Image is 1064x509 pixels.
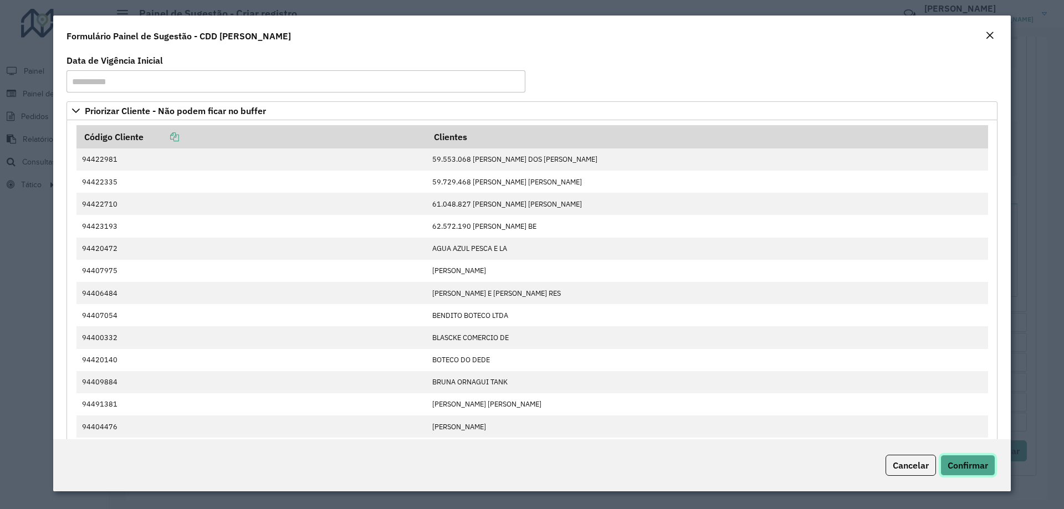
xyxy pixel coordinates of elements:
[985,31,994,40] em: Fechar
[982,29,997,43] button: Close
[426,260,988,282] td: [PERSON_NAME]
[426,415,988,438] td: [PERSON_NAME]
[76,260,427,282] td: 94407975
[76,304,427,326] td: 94407054
[426,349,988,371] td: BOTECO DO DEDE
[76,438,427,460] td: 94416929
[426,171,988,193] td: 59.729.468 [PERSON_NAME] [PERSON_NAME]
[144,131,179,142] a: Copiar
[426,282,988,304] td: [PERSON_NAME] E [PERSON_NAME] RES
[940,455,995,476] button: Confirmar
[426,193,988,215] td: 61.048.827 [PERSON_NAME] [PERSON_NAME]
[76,238,427,260] td: 94420472
[426,371,988,393] td: BRUNA ORNAGUI TANK
[76,215,427,237] td: 94423193
[66,101,997,120] a: Priorizar Cliente - Não podem ficar no buffer
[76,148,427,171] td: 94422981
[76,371,427,393] td: 94409884
[426,393,988,415] td: [PERSON_NAME] [PERSON_NAME]
[426,304,988,326] td: BENDITO BOTECO LTDA
[426,438,988,460] td: CLEBINHO BEER
[76,125,427,148] th: Código Cliente
[76,349,427,371] td: 94420140
[426,326,988,348] td: BLASCKE COMERCIO DE
[426,125,988,148] th: Clientes
[948,460,988,471] span: Confirmar
[76,282,427,304] td: 94406484
[76,326,427,348] td: 94400332
[893,460,929,471] span: Cancelar
[76,415,427,438] td: 94404476
[76,193,427,215] td: 94422710
[426,148,988,171] td: 59.553.068 [PERSON_NAME] DOS [PERSON_NAME]
[426,238,988,260] td: AGUA AZUL PESCA E LA
[76,171,427,193] td: 94422335
[886,455,936,476] button: Cancelar
[66,54,163,67] label: Data de Vigência Inicial
[76,393,427,415] td: 94491381
[426,215,988,237] td: 62.572.190 [PERSON_NAME] BE
[66,29,291,43] h4: Formulário Painel de Sugestão - CDD [PERSON_NAME]
[85,106,266,115] span: Priorizar Cliente - Não podem ficar no buffer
